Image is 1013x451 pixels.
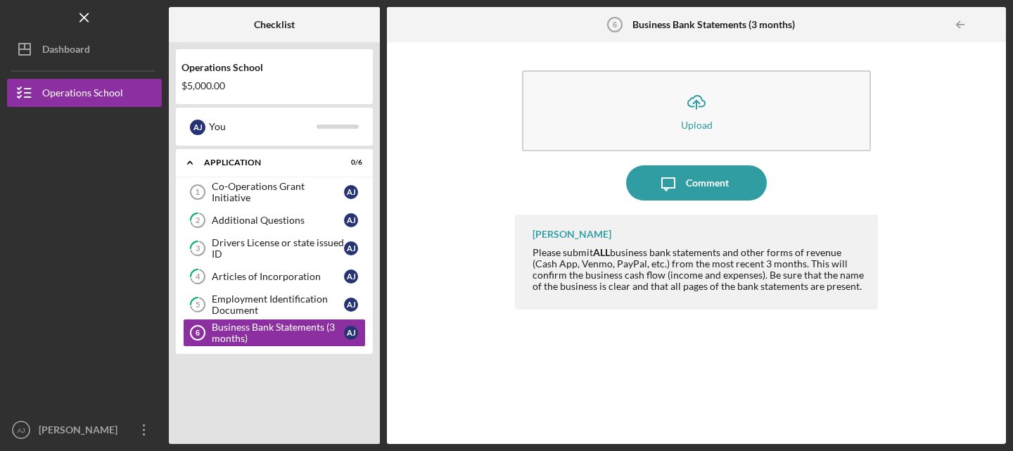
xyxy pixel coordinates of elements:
[344,326,358,340] div: A J
[7,79,162,107] button: Operations School
[522,70,871,151] button: Upload
[196,188,200,196] tspan: 1
[42,35,90,67] div: Dashboard
[212,215,344,226] div: Additional Questions
[190,120,205,135] div: A J
[626,165,767,201] button: Comment
[183,234,366,262] a: 3Drivers License or state issued IDAJ
[7,35,162,63] button: Dashboard
[196,244,200,253] tspan: 3
[35,416,127,447] div: [PERSON_NAME]
[183,319,366,347] a: 6Business Bank Statements (3 months)AJ
[632,19,795,30] b: Business Bank Statements (3 months)
[344,185,358,199] div: A J
[212,237,344,260] div: Drivers License or state issued ID
[204,158,327,167] div: Application
[42,79,123,110] div: Operations School
[183,291,366,319] a: 5Employment Identification DocumentAJ
[337,158,362,167] div: 0 / 6
[183,206,366,234] a: 2Additional QuestionsAJ
[533,247,864,292] div: Please submit business bank statements and other forms of revenue (Cash App, Venmo, PayPal, etc.)...
[196,329,200,337] tspan: 6
[209,115,317,139] div: You
[686,165,729,201] div: Comment
[17,426,25,434] text: AJ
[212,293,344,316] div: Employment Identification Document
[613,20,617,29] tspan: 6
[344,213,358,227] div: A J
[196,272,200,281] tspan: 4
[7,416,162,444] button: AJ[PERSON_NAME]
[183,262,366,291] a: 4Articles of IncorporationAJ
[681,120,713,130] div: Upload
[344,298,358,312] div: A J
[344,241,358,255] div: A J
[212,322,344,344] div: Business Bank Statements (3 months)
[183,178,366,206] a: 1Co-Operations Grant InitiativeAJ
[181,62,367,73] div: Operations School
[212,181,344,203] div: Co-Operations Grant Initiative
[254,19,295,30] b: Checklist
[181,80,367,91] div: $5,000.00
[533,229,611,240] div: [PERSON_NAME]
[593,246,610,258] strong: ALL
[344,269,358,284] div: A J
[196,216,200,225] tspan: 2
[212,271,344,282] div: Articles of Incorporation
[196,300,200,310] tspan: 5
